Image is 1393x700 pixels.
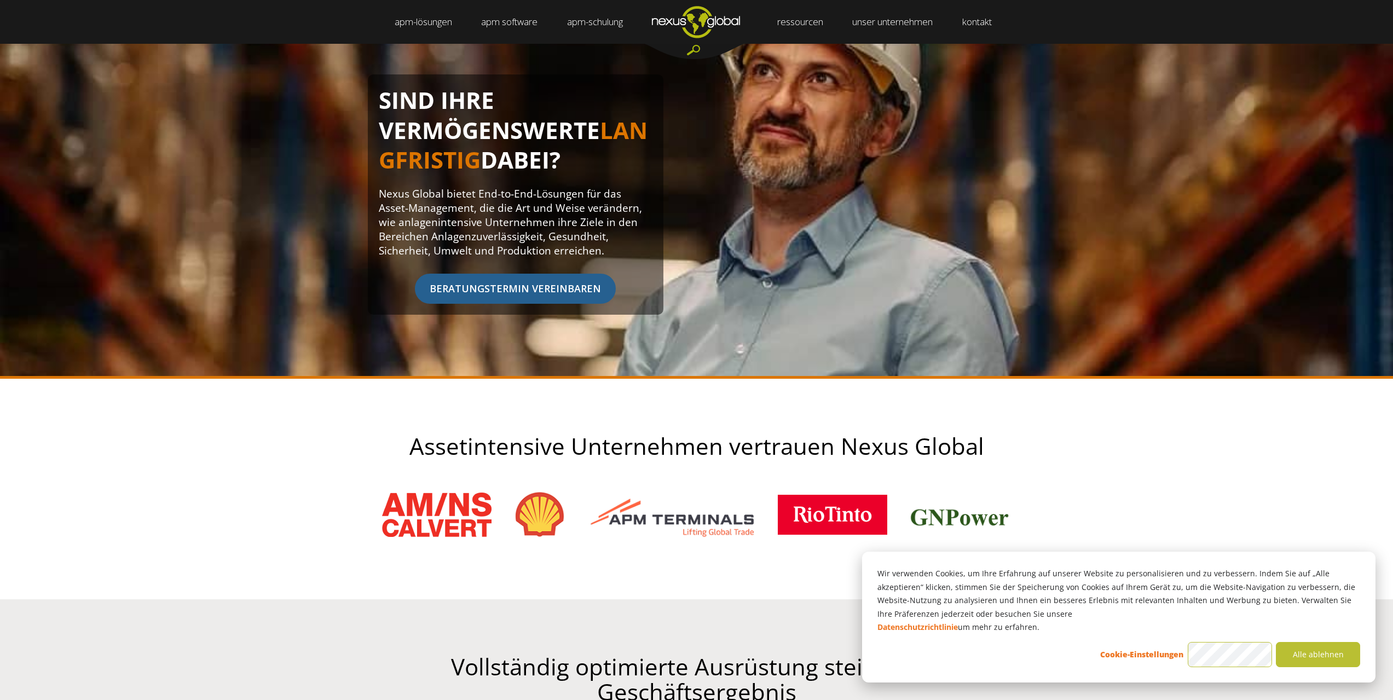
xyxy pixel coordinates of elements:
[777,15,823,28] font: Ressourcen
[430,282,601,295] font: BERATUNGSTERMIN VEREINBAREN
[1188,642,1272,667] button: Alle akzeptieren
[909,490,1011,539] img: client_logos_gnpower
[395,15,452,28] font: APM-Lösungen
[778,495,887,535] img: rio_tinto
[1100,642,1184,667] button: Cookie-Einstellungen
[567,15,623,28] font: APM-Schulung
[379,187,642,258] font: Nexus Global bietet End-to-End-Lösungen für das Asset-Management, die die Art und Weise verändern...
[513,490,567,539] img: Muschel-Logo
[852,15,933,28] font: unser Unternehmen
[1276,642,1360,667] button: Alle ablehnen
[877,567,1360,621] font: Wir verwenden Cookies, um Ihre Erfahrung auf unserer Website zu personalisieren und zu verbessern...
[409,430,984,461] font: Assetintensive Unternehmen vertrauen Nexus Global
[379,84,600,146] font: SIND IHRE VERMÖGENSWERTE
[862,552,1375,682] div: Cookie-Banner
[481,144,560,175] font: DABEI?
[481,15,537,28] font: apm software
[962,15,992,28] font: Kontakt
[958,621,1039,634] font: um mehr zu erfahren.
[379,114,648,176] font: LANGFRISTIG
[588,490,756,539] img: apm-terminals-logo
[1293,648,1344,662] font: Alle ablehnen
[382,493,492,537] img: amns_logo
[877,621,958,634] a: Datenschutzrichtlinie
[1100,648,1183,662] font: Cookie-Einstellungen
